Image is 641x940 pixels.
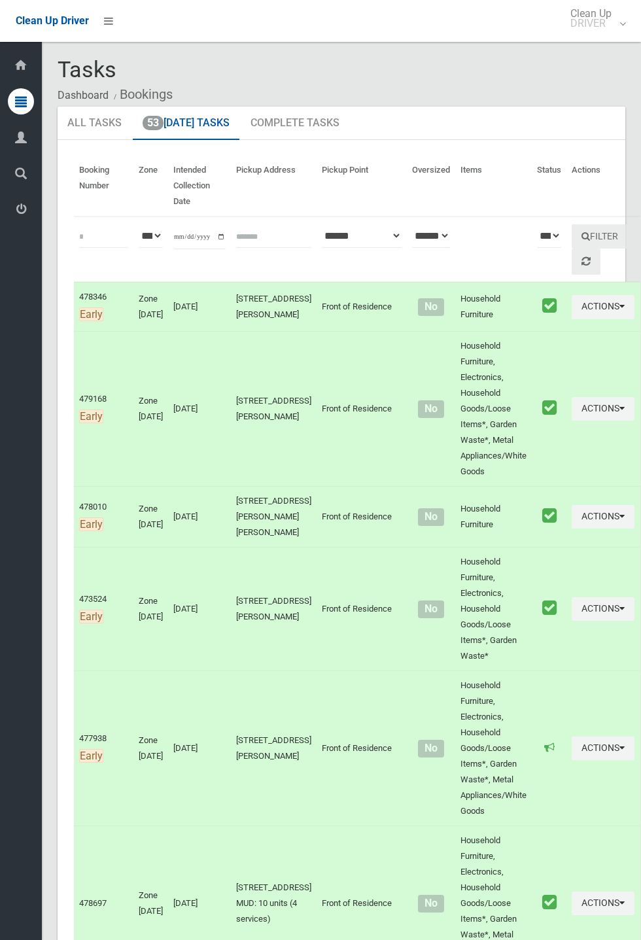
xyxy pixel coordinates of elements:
td: [DATE] [168,282,231,331]
span: Clean Up Driver [16,14,89,27]
i: Booking marked as collected. [542,894,557,911]
i: Booking marked as collected. [542,399,557,416]
span: 53 [143,116,164,130]
th: Booking Number [74,156,133,217]
td: 477938 [74,671,133,826]
button: Actions [572,505,634,529]
td: Front of Residence [317,548,407,671]
span: Early [79,749,103,763]
span: No [418,740,443,757]
h4: Normal sized [412,302,450,313]
th: Oversized [407,156,455,217]
span: No [418,508,443,526]
td: Household Furniture, Electronics, Household Goods/Loose Items*, Garden Waste*, Metal Appliances/W... [455,671,532,826]
span: Early [79,307,103,321]
td: Front of Residence [317,332,407,487]
button: Actions [572,892,634,916]
td: Household Furniture, Electronics, Household Goods/Loose Items*, Garden Waste* [455,548,532,671]
td: [STREET_ADDRESS][PERSON_NAME] [231,548,317,671]
i: Booking marked as collected. [542,297,557,314]
a: 53[DATE] Tasks [133,107,239,141]
span: No [418,298,443,316]
span: No [418,400,443,418]
th: Zone [133,156,168,217]
span: Clean Up [564,9,625,28]
span: No [418,895,443,913]
td: [STREET_ADDRESS][PERSON_NAME] [231,332,317,487]
td: [STREET_ADDRESS][PERSON_NAME] [231,671,317,826]
th: Status [532,156,566,217]
td: Zone [DATE] [133,671,168,826]
td: Front of Residence [317,282,407,331]
td: Household Furniture, Electronics, Household Goods/Loose Items*, Garden Waste*, Metal Appliances/W... [455,332,532,487]
td: Zone [DATE] [133,487,168,548]
span: Early [79,610,103,623]
th: Pickup Point [317,156,407,217]
span: No [418,601,443,618]
td: [DATE] [168,548,231,671]
td: [STREET_ADDRESS][PERSON_NAME][PERSON_NAME] [231,487,317,548]
li: Bookings [111,82,173,107]
span: Tasks [58,56,116,82]
a: All Tasks [58,107,131,141]
h4: Normal sized [412,743,450,754]
h4: Normal sized [412,604,450,615]
td: Front of Residence [317,487,407,548]
i: Booking marked as collected. [542,599,557,616]
th: Actions [566,156,640,217]
button: Filter [572,224,628,249]
h4: Normal sized [412,512,450,523]
td: Zone [DATE] [133,332,168,487]
td: 478346 [74,282,133,331]
span: Early [79,517,103,531]
span: Early [79,409,103,423]
td: 473524 [74,548,133,671]
td: Zone [DATE] [133,282,168,331]
td: 478010 [74,487,133,548]
td: [DATE] [168,487,231,548]
td: [DATE] [168,332,231,487]
th: Items [455,156,532,217]
button: Actions [572,397,634,421]
td: Household Furniture [455,487,532,548]
a: Complete Tasks [241,107,349,141]
td: Front of Residence [317,671,407,826]
button: Actions [572,295,634,319]
th: Intended Collection Date [168,156,231,217]
th: Pickup Address [231,156,317,217]
a: Dashboard [58,89,109,101]
small: DRIVER [570,18,612,28]
h4: Normal sized [412,404,450,415]
td: Household Furniture [455,282,532,331]
button: Actions [572,737,634,761]
td: Zone [DATE] [133,548,168,671]
td: [STREET_ADDRESS][PERSON_NAME] [231,282,317,331]
td: [DATE] [168,671,231,826]
td: 479168 [74,332,133,487]
a: Clean Up Driver [16,11,89,31]
h4: Normal sized [412,898,450,909]
i: Booking marked as collected. [542,507,557,524]
button: Actions [572,597,634,621]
